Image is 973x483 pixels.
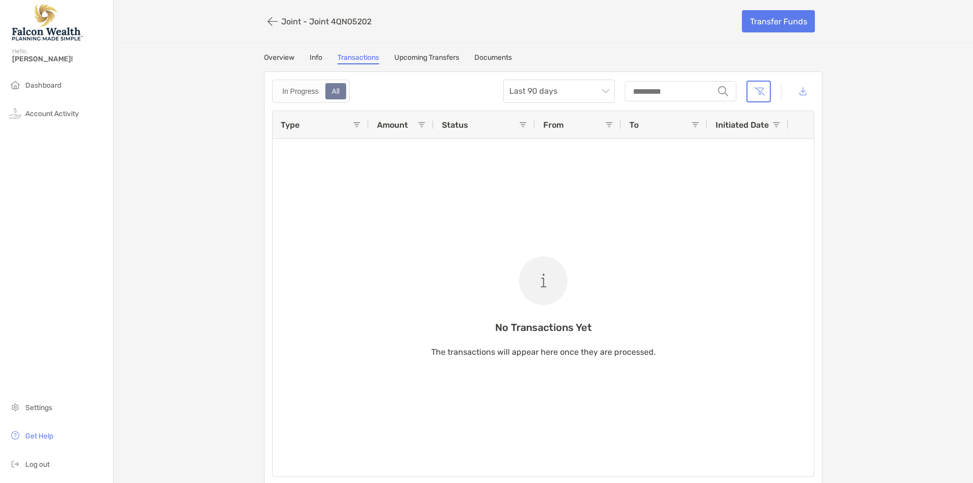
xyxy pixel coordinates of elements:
p: No Transactions Yet [431,321,656,334]
span: Get Help [25,432,53,440]
div: segmented control [272,80,350,103]
span: Settings [25,403,52,412]
img: input icon [718,86,728,96]
a: Overview [264,53,294,64]
a: Documents [474,53,512,64]
span: Dashboard [25,81,61,90]
p: The transactions will appear here once they are processed. [431,346,656,358]
span: Last 90 days [509,80,609,102]
a: Transactions [338,53,379,64]
div: In Progress [277,84,324,98]
a: Upcoming Transfers [394,53,459,64]
div: All [326,84,346,98]
span: Log out [25,460,50,469]
img: activity icon [9,107,21,119]
span: Account Activity [25,109,79,118]
img: get-help icon [9,429,21,441]
img: household icon [9,79,21,91]
a: Transfer Funds [742,10,815,32]
button: Clear filters [746,81,771,102]
a: Info [310,53,322,64]
img: logout icon [9,458,21,470]
img: Falcon Wealth Planning Logo [12,4,83,41]
img: settings icon [9,401,21,413]
span: [PERSON_NAME]! [12,55,107,63]
p: Joint - Joint 4QN05202 [281,17,371,26]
